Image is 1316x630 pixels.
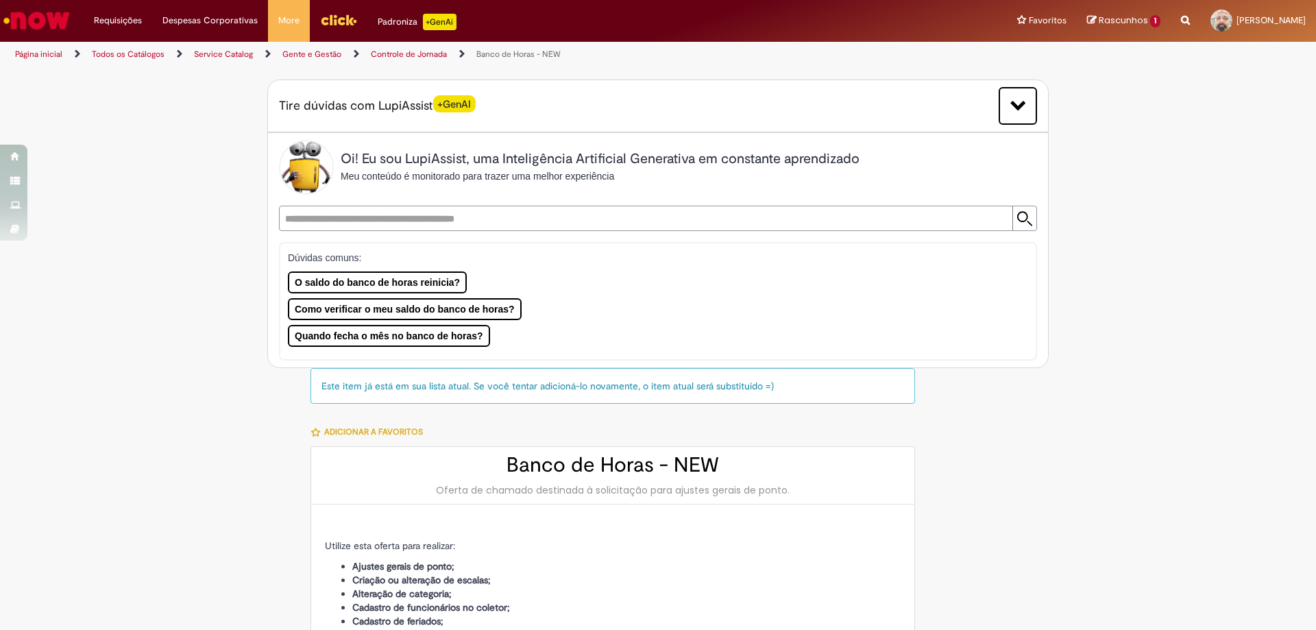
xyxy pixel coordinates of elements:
[352,615,443,627] strong: Cadastro de feriados;
[352,560,454,572] strong: Ajustes gerais de ponto;
[279,97,476,114] span: Tire dúvidas com LupiAssist
[320,10,357,30] img: click_logo_yellow_360x200.png
[288,271,467,293] button: O saldo do banco de horas reinicia?
[288,298,522,320] button: Como verificar o meu saldo do banco de horas?
[423,14,456,30] p: +GenAi
[352,587,452,600] strong: Alteração de categoria;
[310,368,915,404] div: Este item já está em sua lista atual. Se você tentar adicioná-lo novamente, o item atual será sub...
[352,601,510,614] strong: Cadastro de funcionários no coletor;
[341,171,614,182] span: Meu conteúdo é monitorado para trazer uma melhor experiência
[1236,14,1306,26] span: [PERSON_NAME]
[162,14,258,27] span: Despesas Corporativas
[92,49,164,60] a: Todos os Catálogos
[288,325,490,347] button: Quando fecha o mês no banco de horas?
[476,49,561,60] a: Banco de Horas - NEW
[194,49,253,60] a: Service Catalog
[288,251,1010,265] p: Dúvidas comuns:
[282,49,341,60] a: Gente e Gestão
[279,140,334,195] img: Lupi
[433,95,476,112] span: +GenAI
[378,14,456,30] div: Padroniza
[325,540,455,552] span: Utilize esta oferta para realizar:
[1087,14,1160,27] a: Rascunhos
[325,454,901,476] h2: Banco de Horas - NEW
[371,49,447,60] a: Controle de Jornada
[10,42,867,67] ul: Trilhas de página
[352,574,491,586] strong: Criação ou alteração de escalas;
[1099,14,1148,27] span: Rascunhos
[324,427,423,438] span: Adicionar a Favoritos
[341,152,860,167] h2: Oi! Eu sou LupiAssist, uma Inteligência Artificial Generativa em constante aprendizado
[1,7,72,34] img: ServiceNow
[94,14,142,27] span: Requisições
[278,14,300,27] span: More
[15,49,62,60] a: Página inicial
[1012,206,1036,230] input: Submit
[310,417,430,446] button: Adicionar a Favoritos
[1029,14,1067,27] span: Favoritos
[1150,15,1160,27] span: 1
[325,483,901,497] div: Oferta de chamado destinada à solicitação para ajustes gerais de ponto.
